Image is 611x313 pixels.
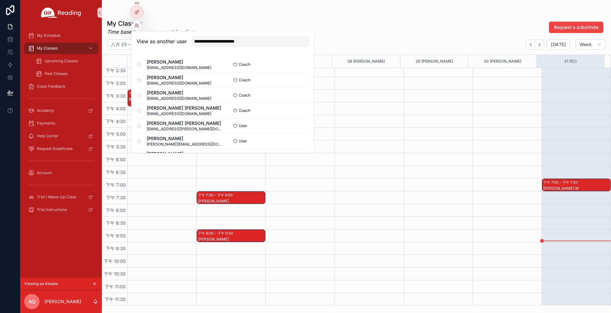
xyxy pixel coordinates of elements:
[535,40,544,50] button: Next
[104,106,127,111] span: 下午 4:00
[147,59,211,65] span: [PERSON_NAME]
[24,30,98,41] a: My Schedule
[104,157,127,162] span: 下午 6:00
[198,237,265,242] div: [PERSON_NAME]
[147,105,221,111] span: [PERSON_NAME] [PERSON_NAME]
[239,78,250,83] span: Coach
[239,139,247,144] span: User
[24,118,98,129] a: Payments
[239,108,250,113] span: Coach
[45,71,67,76] span: Past Classes
[104,93,127,99] span: 下午 3:30
[104,119,127,124] span: 下午 4:30
[32,55,98,67] a: Upcoming Classes
[104,195,127,200] span: 下午 7:30
[37,170,52,175] span: Account
[103,284,127,289] span: 下午 11:00
[147,74,211,81] span: [PERSON_NAME]
[348,55,385,68] button: 28 [PERSON_NAME]
[147,96,211,101] span: [EMAIL_ADDRESS][DOMAIN_NAME]
[543,186,610,191] div: [PERSON_NAME] W
[542,179,610,191] div: 下午 7:00 – 下午 7:30[PERSON_NAME] W
[37,146,73,151] span: Request Substitutes
[37,84,66,89] span: Class Feedback
[24,204,98,215] a: Trial Instructions
[107,19,194,28] h1: My Classes
[147,151,211,157] span: [PERSON_NAME]
[129,97,196,102] div: Bay C, [PERSON_NAME]
[198,192,234,198] div: 下午 7:30 – 下午 8:00
[239,123,247,128] span: User
[129,90,165,97] div: 下午 3:30 – 下午 4:10
[104,182,127,187] span: 下午 7:00
[24,81,98,92] a: Class Feedback
[547,39,570,50] button: [DATE]
[147,81,211,86] span: [EMAIL_ADDRESS][DOMAIN_NAME]
[104,233,127,238] span: 下午 9:00
[37,194,76,200] span: Trial / Make-Up Class
[103,296,127,302] span: 下午 11:30
[102,271,127,276] span: 下午 10:30
[104,208,127,213] span: 下午 8:00
[37,108,54,113] span: Academy
[198,230,235,236] div: 下午 9:00 – 下午 9:30
[24,167,98,179] a: Account
[37,207,67,212] span: Trial Instructions
[564,55,577,68] button: 31 周日
[107,28,194,36] em: Time based on your current location
[24,130,98,142] a: Help Center
[24,43,98,54] a: My Classes
[128,90,196,106] div: 下午 3:30 – 下午 4:10Bay C, [PERSON_NAME]
[147,142,223,147] span: [PERSON_NAME][EMAIL_ADDRESS][DOMAIN_NAME]
[104,131,127,137] span: 下午 5:00
[137,37,187,45] h2: View as another user
[24,191,98,203] a: Trial / Make-Up Class
[579,42,592,47] span: Week
[104,246,127,251] span: 下午 9:30
[104,220,127,226] span: 下午 8:30
[37,133,59,139] span: Help Center
[28,298,35,305] span: AQ
[104,169,127,175] span: 下午 6:30
[104,68,127,73] span: 下午 2:30
[45,298,81,305] p: [PERSON_NAME]
[484,55,521,68] button: 30 [PERSON_NAME]
[147,111,221,116] span: [EMAIL_ADDRESS][DOMAIN_NAME]
[37,46,58,51] span: My Classes
[41,8,81,18] img: App logo
[24,281,58,286] span: Viewing as Alessia
[198,199,265,204] div: [PERSON_NAME]
[104,80,127,86] span: 下午 3:00
[554,24,598,31] span: Request a substitute
[575,39,606,50] button: Week
[147,120,223,126] span: [PERSON_NAME] [PERSON_NAME]
[197,230,265,242] div: 下午 9:00 – 下午 9:30[PERSON_NAME]
[24,105,98,116] a: Academy
[37,121,55,126] span: Payments
[239,93,250,98] span: Coach
[111,41,136,48] h2: 八月 25 – 31
[549,22,603,33] button: Request a substitute
[416,55,453,68] button: 29 [PERSON_NAME]
[45,58,78,64] span: Upcoming Classes
[147,126,223,132] span: [EMAIL_ADDRESS][PERSON_NAME][DOMAIN_NAME]
[239,62,250,67] span: Coach
[543,179,579,186] div: 下午 7:00 – 下午 7:30
[197,192,265,204] div: 下午 7:30 – 下午 8:00[PERSON_NAME]
[24,143,98,154] a: Request Substitutes
[147,65,211,70] span: [EMAIL_ADDRESS][DOMAIN_NAME]
[102,258,127,264] span: 下午 10:00
[551,42,566,47] span: [DATE]
[37,33,60,38] span: My Schedule
[104,144,127,149] span: 下午 5:30
[20,25,102,224] div: scrollable content
[147,135,223,142] span: [PERSON_NAME]
[147,90,211,96] span: [PERSON_NAME]
[526,40,535,50] button: Back
[32,68,98,79] a: Past Classes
